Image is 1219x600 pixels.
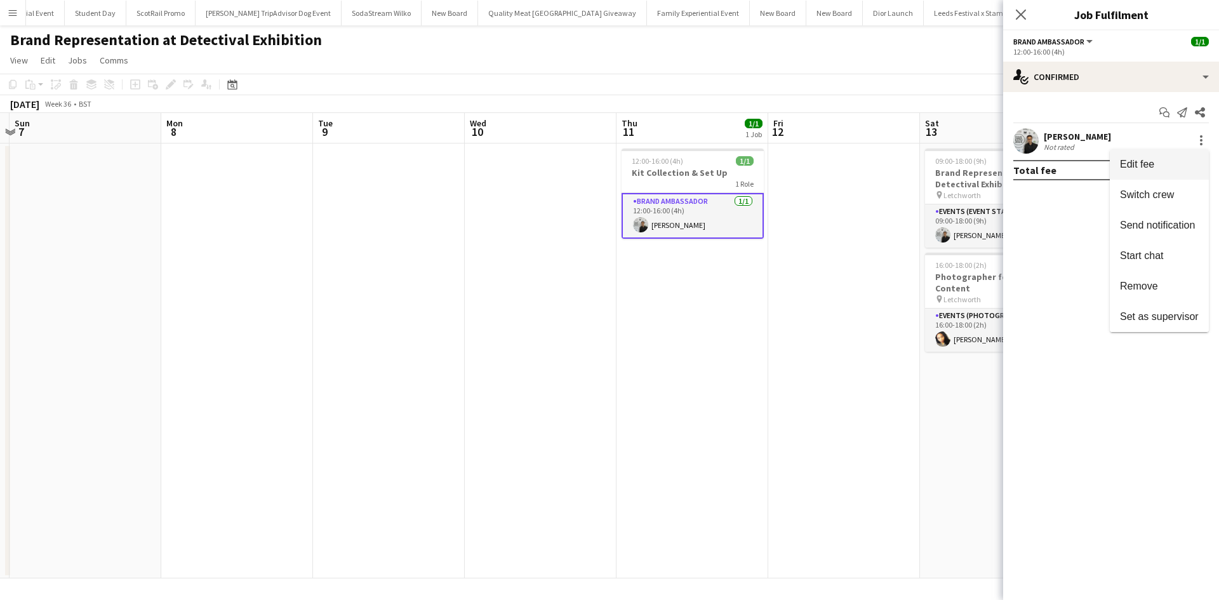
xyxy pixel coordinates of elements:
[1110,271,1209,302] button: Remove
[1120,159,1154,170] span: Edit fee
[1110,302,1209,332] button: Set as supervisor
[1120,281,1158,291] span: Remove
[1120,189,1174,200] span: Switch crew
[1120,311,1199,322] span: Set as supervisor
[1120,250,1163,261] span: Start chat
[1110,149,1209,180] button: Edit fee
[1120,220,1195,230] span: Send notification
[1110,241,1209,271] button: Start chat
[1110,210,1209,241] button: Send notification
[1110,180,1209,210] button: Switch crew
